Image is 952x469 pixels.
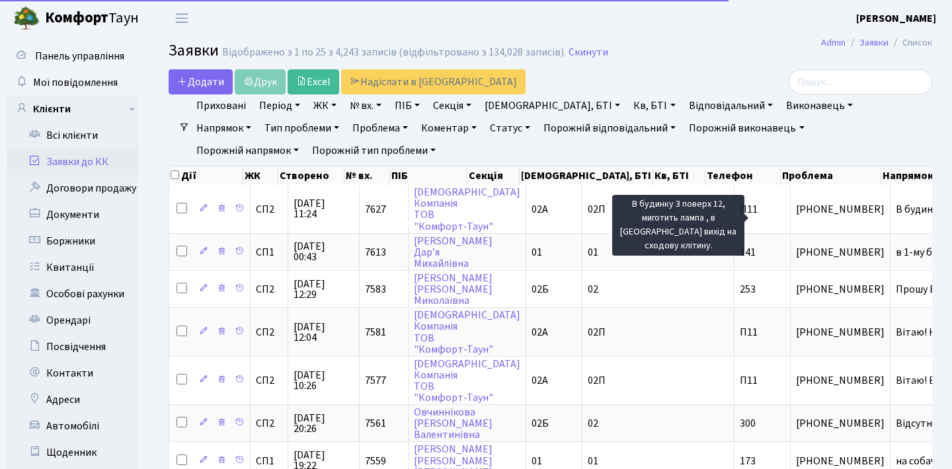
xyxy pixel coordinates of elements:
img: logo.png [13,5,40,32]
span: П11 [740,325,758,340]
span: Таун [45,7,139,30]
a: Excel [288,69,339,94]
span: Мої повідомлення [33,75,118,90]
a: Період [254,94,305,117]
a: Відповідальний [684,94,778,117]
span: [PHONE_NUMBER] [796,456,885,466]
a: [DEMOGRAPHIC_DATA]КомпаніяТОВ"Комфорт-Таун" [414,185,520,233]
span: [DATE] 11:24 [294,198,354,219]
div: Відображено з 1 по 25 з 4,243 записів (відфільтровано з 134,028 записів). [222,46,566,59]
a: [PERSON_NAME] [856,11,936,26]
span: 7561 [365,416,386,431]
a: Заявки до КК [7,149,139,175]
span: [DATE] 12:04 [294,322,354,343]
span: СП1 [256,456,282,466]
a: Проблема [347,117,413,139]
a: Овчиннікова[PERSON_NAME]Валентинівна [414,405,493,442]
span: [DATE] 10:26 [294,370,354,391]
span: 02 [588,282,598,297]
span: П11 [740,373,758,388]
span: 300 [740,416,756,431]
a: Admin [821,36,846,50]
span: 01 [532,245,542,260]
th: Телефон [705,166,781,185]
a: Тип проблеми [259,117,344,139]
span: 02П [588,202,606,217]
a: Панель управління [7,43,139,69]
a: Секція [428,94,477,117]
a: Порожній напрямок [191,139,304,162]
a: Документи [7,201,139,228]
span: [PHONE_NUMBER] [796,375,885,386]
span: 7627 [365,202,386,217]
a: Додати [169,69,233,94]
th: Дії [169,166,243,185]
span: [DATE] 00:43 [294,241,354,262]
a: Статус [485,117,535,139]
a: Напрямок [191,117,257,139]
span: 7577 [365,373,386,388]
a: Заявки [859,36,889,50]
span: 02А [532,202,548,217]
th: ЖК [243,166,278,185]
a: Контакти [7,360,139,386]
a: Коментар [416,117,482,139]
span: Панель управління [35,49,124,63]
a: Скинути [569,46,608,59]
a: [PERSON_NAME]Дар’яМихайлівна [414,234,493,271]
span: 7559 [365,454,386,468]
span: [PHONE_NUMBER] [796,284,885,295]
th: Кв, БТІ [653,166,705,185]
a: Порожній відповідальний [538,117,681,139]
a: [DEMOGRAPHIC_DATA], БТІ [479,94,625,117]
span: 02А [532,373,548,388]
a: Порожній тип проблеми [307,139,441,162]
span: 253 [740,282,756,297]
span: СП2 [256,327,282,338]
input: Пошук... [789,69,932,94]
span: [PHONE_NUMBER] [796,327,885,338]
span: 02Б [532,416,549,431]
a: Автомобілі [7,413,139,439]
a: ПІБ [389,94,425,117]
span: СП2 [256,375,282,386]
span: 7583 [365,282,386,297]
span: П11 [740,202,758,217]
span: [PHONE_NUMBER] [796,247,885,258]
span: 7613 [365,245,386,260]
a: Мої повідомлення [7,69,139,96]
a: [PERSON_NAME][PERSON_NAME]Миколаївна [414,271,493,308]
li: Список [889,36,932,50]
a: Квитанції [7,254,139,281]
span: 02 [588,416,598,431]
a: Порожній виконавець [684,117,809,139]
a: Виконавець [781,94,858,117]
nav: breadcrumb [801,29,952,57]
span: 01 [588,245,598,260]
th: № вх. [344,166,390,185]
span: 02П [588,325,606,340]
span: [PHONE_NUMBER] [796,418,885,429]
span: 02Б [532,282,549,297]
span: [DATE] 12:29 [294,279,354,300]
span: Заявки [169,39,219,62]
a: Всі клієнти [7,122,139,149]
span: СП2 [256,204,282,215]
span: [PHONE_NUMBER] [796,204,885,215]
span: 7581 [365,325,386,340]
a: Договори продажу [7,175,139,201]
a: Приховані [191,94,251,117]
a: Щоденник [7,439,139,466]
a: Адреси [7,386,139,413]
a: ЖК [308,94,342,117]
div: В будинку 3 поверх 12, миготить лампа , в [GEOGRAPHIC_DATA] вихід на сходову клітину. [612,195,744,256]
span: 01 [532,454,542,468]
a: Кв, БТІ [628,94,680,117]
th: [DEMOGRAPHIC_DATA], БТІ [520,166,653,185]
a: № вх. [344,94,387,117]
span: Додати [177,75,224,89]
a: Посвідчення [7,334,139,360]
span: 01 [588,454,598,468]
span: 173 [740,454,756,468]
